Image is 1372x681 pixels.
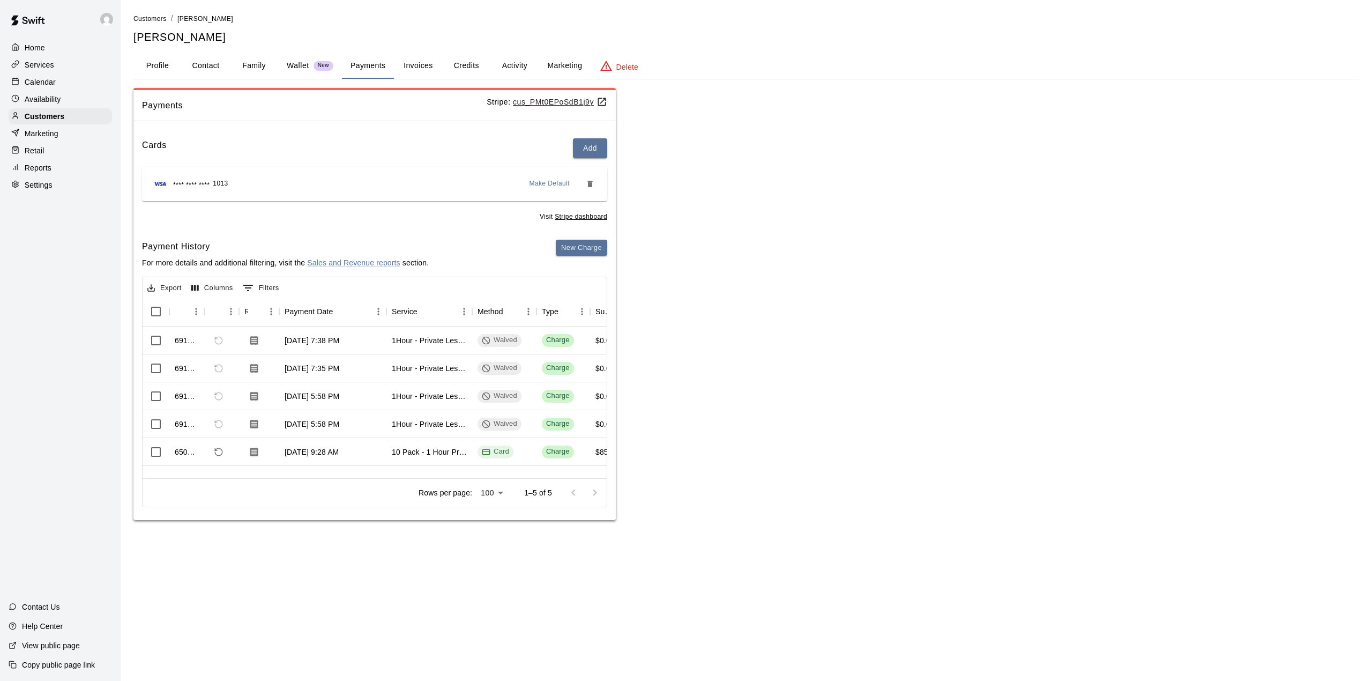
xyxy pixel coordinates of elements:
[175,363,199,374] div: 691883
[145,280,184,297] button: Export
[175,335,199,346] div: 691888
[394,53,442,79] button: Invoices
[442,53,490,79] button: Credits
[542,297,558,327] div: Type
[230,53,278,79] button: Family
[133,15,167,23] span: Customers
[133,53,1359,79] div: basic tabs example
[210,331,228,350] span: Refund payment
[392,335,467,346] div: 1Hour - Private Lesson (1-on-1)
[133,30,1359,45] h5: [PERSON_NAME]
[9,108,112,124] div: Customers
[25,145,44,156] p: Retail
[573,138,607,158] button: Add
[285,297,333,327] div: Payment Date
[482,419,517,429] div: Waived
[25,162,51,173] p: Reports
[417,304,433,319] button: Sort
[248,304,263,319] button: Sort
[9,74,112,90] a: Calendar
[210,304,225,319] button: Sort
[279,297,386,327] div: Payment Date
[555,213,607,220] a: Stripe dashboard
[472,297,536,327] div: Method
[546,419,570,429] div: Charge
[263,304,279,320] button: Menu
[285,447,339,457] div: Jun 16, 2025, 9:28 AM
[244,387,264,406] button: Download Receipt
[210,415,228,433] span: Refund payment
[581,175,599,193] button: Remove
[546,391,570,401] div: Charge
[556,240,607,256] button: New Charge
[244,297,248,327] div: Receipt
[595,297,613,327] div: Subtotal
[540,212,607,223] span: Visit
[189,280,236,297] button: Select columns
[22,621,63,632] p: Help Center
[482,363,517,373] div: Waived
[142,99,487,113] span: Payments
[314,62,333,69] span: New
[558,304,573,319] button: Sort
[530,179,570,189] span: Make Default
[25,111,64,122] p: Customers
[616,62,638,72] p: Delete
[546,335,570,345] div: Charge
[22,660,95,670] p: Copy public page link
[595,335,615,346] div: $0.00
[210,359,228,377] span: Refund payment
[9,40,112,56] div: Home
[525,175,575,193] button: Make Default
[285,391,339,402] div: Jul 9, 2025, 5:58 PM
[133,14,167,23] a: Customers
[25,60,54,70] p: Services
[482,335,517,345] div: Waived
[175,391,199,402] div: 691686
[175,447,199,457] div: 650693
[392,363,467,374] div: 1Hour - Private Lesson (1-on-1)
[513,98,607,106] a: cus_PMt0EPoSdB1j9y
[595,391,615,402] div: $0.00
[285,419,339,430] div: Jul 9, 2025, 5:58 PM
[133,13,1359,25] nav: breadcrumb
[333,304,348,319] button: Sort
[204,297,239,327] div: Refund
[142,138,167,158] h6: Cards
[520,304,536,320] button: Menu
[25,42,45,53] p: Home
[210,443,228,461] span: Refund payment
[210,387,228,405] span: Refund payment
[9,57,112,73] a: Services
[490,53,539,79] button: Activity
[546,363,570,373] div: Charge
[240,279,282,297] button: Show filters
[142,257,429,268] p: For more details and additional filtering, visit the section.
[9,125,112,142] div: Marketing
[370,304,386,320] button: Menu
[244,442,264,462] button: Download Receipt
[392,419,467,430] div: 1Hour - Private Lesson (1-on-1)
[9,177,112,193] div: Settings
[244,331,264,350] button: Download Receipt
[9,91,112,107] a: Availability
[546,447,570,457] div: Charge
[307,258,400,267] a: Sales and Revenue reports
[9,143,112,159] a: Retail
[574,304,590,320] button: Menu
[133,53,182,79] button: Profile
[392,447,467,457] div: 10 Pack - 1 Hour Private Lesson (1-on-1)
[595,447,623,457] div: $850.00
[22,640,80,651] p: View public page
[169,297,204,327] div: Id
[100,13,113,26] img: Joe Florio
[98,9,121,30] div: Joe Florio
[244,359,264,378] button: Download Receipt
[175,419,199,430] div: 691683
[25,180,53,190] p: Settings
